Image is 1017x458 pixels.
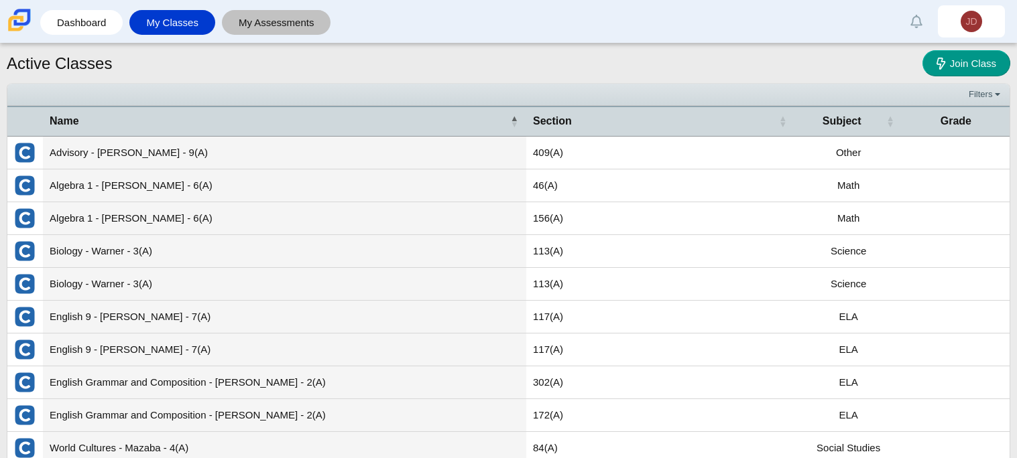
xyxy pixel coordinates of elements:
span: Section : Activate to sort [779,107,787,135]
img: External class connected through Clever [14,142,36,163]
td: Math [795,202,902,235]
a: Dashboard [47,10,116,35]
a: Carmen School of Science & Technology [5,25,34,36]
img: External class connected through Clever [14,372,36,393]
img: External class connected through Clever [14,208,36,229]
a: Filters [965,88,1006,101]
td: 113(A) [526,235,795,268]
td: 113(A) [526,268,795,301]
span: Name : Activate to invert sorting [510,107,518,135]
a: My Assessments [229,10,324,35]
img: External class connected through Clever [14,240,36,262]
td: ELA [795,399,902,432]
td: ELA [795,366,902,399]
span: JD [965,17,977,26]
span: Section [533,115,572,127]
td: Science [795,268,902,301]
td: Algebra 1 - [PERSON_NAME] - 6(A) [43,169,526,202]
td: Algebra 1 - [PERSON_NAME] - 6(A) [43,202,526,235]
td: 302(A) [526,366,795,399]
td: 117(A) [526,333,795,366]
td: Biology - Warner - 3(A) [43,268,526,301]
td: Biology - Warner - 3(A) [43,235,526,268]
h1: Active Classes [7,52,112,75]
a: Alerts [902,7,931,36]
td: Science [795,235,902,268]
td: ELA [795,333,902,366]
img: External class connected through Clever [14,306,36,327]
img: External class connected through Clever [14,175,36,196]
td: English Grammar and Composition - [PERSON_NAME] - 2(A) [43,399,526,432]
span: Join Class [950,58,996,69]
img: External class connected through Clever [14,273,36,295]
span: Subject [823,115,861,127]
td: English 9 - [PERSON_NAME] - 7(A) [43,301,526,333]
td: English 9 - [PERSON_NAME] - 7(A) [43,333,526,366]
img: External class connected through Clever [14,404,36,426]
img: External class connected through Clever [14,339,36,360]
img: Carmen School of Science & Technology [5,6,34,34]
td: 172(A) [526,399,795,432]
span: Subject : Activate to sort [886,107,894,135]
td: 409(A) [526,137,795,169]
td: English Grammar and Composition - [PERSON_NAME] - 2(A) [43,366,526,399]
td: Math [795,169,902,202]
a: Join Class [922,50,1010,76]
td: ELA [795,301,902,333]
td: 46(A) [526,169,795,202]
td: 117(A) [526,301,795,333]
span: Name [50,115,79,127]
a: My Classes [136,10,208,35]
td: 156(A) [526,202,795,235]
a: JD [938,5,1005,37]
td: Other [795,137,902,169]
span: Grade [941,115,971,127]
td: Advisory - [PERSON_NAME] - 9(A) [43,137,526,169]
